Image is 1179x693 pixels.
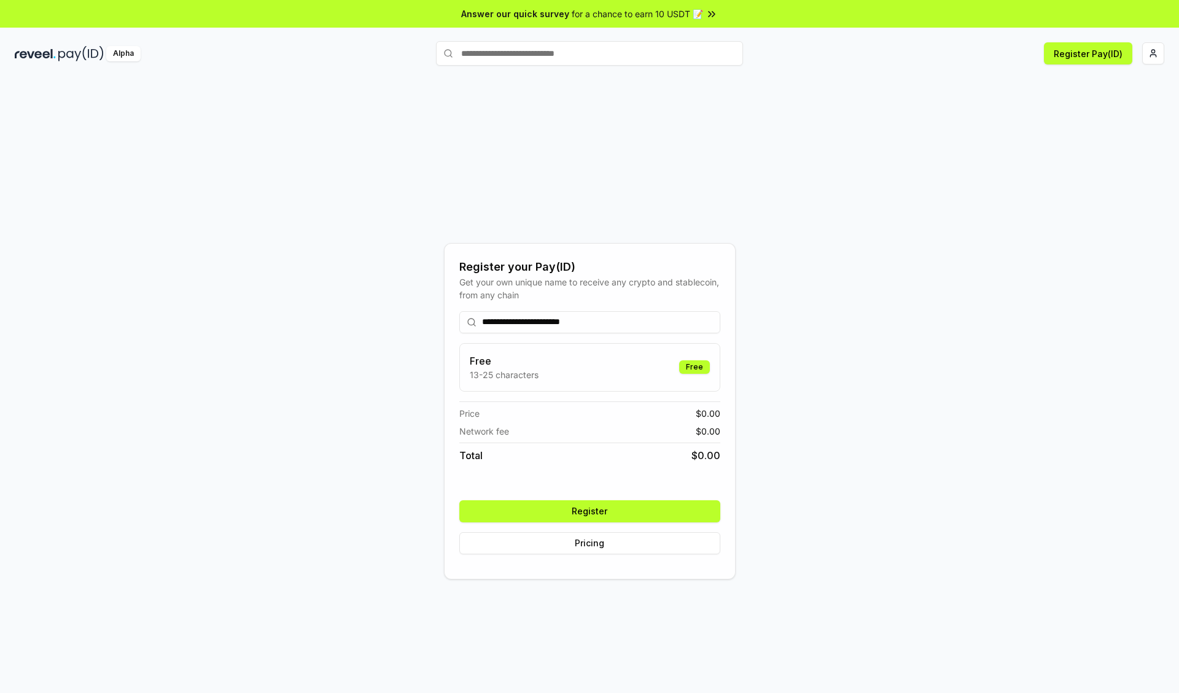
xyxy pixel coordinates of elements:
[459,532,720,554] button: Pricing
[691,448,720,463] span: $ 0.00
[459,425,509,438] span: Network fee
[470,354,539,368] h3: Free
[696,425,720,438] span: $ 0.00
[470,368,539,381] p: 13-25 characters
[459,407,480,420] span: Price
[459,448,483,463] span: Total
[1044,42,1132,64] button: Register Pay(ID)
[461,7,569,20] span: Answer our quick survey
[459,500,720,522] button: Register
[696,407,720,420] span: $ 0.00
[106,46,141,61] div: Alpha
[679,360,710,374] div: Free
[572,7,703,20] span: for a chance to earn 10 USDT 📝
[459,258,720,276] div: Register your Pay(ID)
[15,46,56,61] img: reveel_dark
[58,46,104,61] img: pay_id
[459,276,720,301] div: Get your own unique name to receive any crypto and stablecoin, from any chain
